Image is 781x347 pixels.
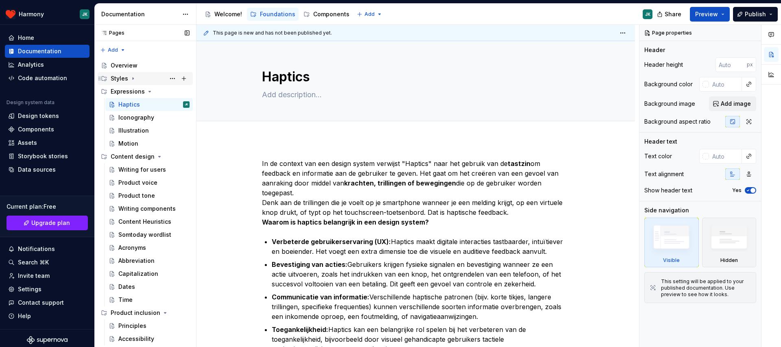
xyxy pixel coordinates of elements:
[5,123,89,136] a: Components
[98,85,193,98] div: Expressions
[5,163,89,176] a: Data sources
[663,257,680,264] div: Visible
[644,46,665,54] div: Header
[665,10,681,18] span: Share
[7,203,88,211] div: Current plan : Free
[262,218,429,226] strong: Waarom is haptics belangrijk in een design system?
[272,325,328,334] strong: Toegankelijkheid:
[645,11,650,17] div: JK
[644,137,677,146] div: Header text
[272,293,369,301] strong: Communicatie van informatie:
[105,254,193,267] a: Abbreviation
[214,10,242,18] div: Welcome!
[644,170,684,178] div: Text alignment
[300,8,353,21] a: Components
[18,312,31,320] div: Help
[661,278,751,298] div: This setting will be applied to your published documentation. Use preview to see how it looks.
[213,30,332,36] span: This page is new and has not been published yet.
[118,166,166,174] div: Writing for users
[5,283,89,296] a: Settings
[5,256,89,269] button: Search ⌘K
[111,61,137,70] div: Overview
[118,192,155,200] div: Product tone
[105,124,193,137] a: Illustration
[720,257,738,264] div: Hidden
[5,72,89,85] a: Code automation
[98,59,193,72] a: Overview
[98,72,193,85] div: Styles
[27,336,68,344] svg: Supernova Logo
[118,179,157,187] div: Product voice
[354,9,385,20] button: Add
[118,231,171,239] div: Somtoday wordlist
[118,218,171,226] div: Content Heuristics
[6,9,15,19] img: 41dd58b4-cf0d-4748-b605-c484c7e167c9.png
[98,44,128,56] button: Add
[118,100,140,109] div: Haptics
[745,10,766,18] span: Publish
[201,8,245,21] a: Welcome!
[644,218,699,267] div: Visible
[644,206,689,214] div: Side navigation
[272,237,569,256] p: Haptics maakt digitale interacties tastbaarder, intuïtiever en boeiender. Het voegt een extra dim...
[262,159,569,227] p: In de context van een design system verwijst "Haptics" naar het gebruik van de om feedback en inf...
[18,61,44,69] div: Analytics
[644,80,693,88] div: Background color
[5,242,89,255] button: Notifications
[709,149,742,164] input: Auto
[653,7,687,22] button: Share
[18,125,54,133] div: Components
[105,98,193,111] a: HapticsJK
[5,58,89,71] a: Analytics
[18,245,55,253] div: Notifications
[732,187,742,194] label: Yes
[98,306,193,319] div: Product inclusion
[747,61,753,68] p: px
[98,30,124,36] div: Pages
[118,283,135,291] div: Dates
[644,118,711,126] div: Background aspect ratio
[118,322,146,330] div: Principles
[98,59,193,345] div: Page tree
[118,244,146,252] div: Acronyms
[18,285,41,293] div: Settings
[716,57,747,72] input: Auto
[201,6,353,22] div: Page tree
[105,280,193,293] a: Dates
[247,8,299,21] a: Foundations
[118,140,138,148] div: Motion
[105,215,193,228] a: Content Heuristics
[31,219,70,227] span: Upgrade plan
[105,202,193,215] a: Writing components
[185,100,188,109] div: JK
[364,11,375,17] span: Add
[18,299,64,307] div: Contact support
[695,10,718,18] span: Preview
[644,61,683,69] div: Header height
[5,150,89,163] a: Storybook stories
[105,241,193,254] a: Acronyms
[5,269,89,282] a: Invite team
[709,77,742,92] input: Auto
[118,113,154,122] div: Iconography
[5,310,89,323] button: Help
[313,10,349,18] div: Components
[733,7,778,22] button: Publish
[111,87,145,96] div: Expressions
[272,260,347,268] strong: Bevestiging van acties:
[111,309,160,317] div: Product inclusion
[272,238,391,246] strong: Verbeterde gebruikerservaring (UX):
[5,136,89,149] a: Assets
[118,296,133,304] div: Time
[709,96,756,111] button: Add image
[118,205,176,213] div: Writing components
[18,152,68,160] div: Storybook stories
[5,296,89,309] button: Contact support
[105,319,193,332] a: Principles
[118,270,158,278] div: Capitalization
[5,31,89,44] a: Home
[18,166,56,174] div: Data sources
[260,67,568,87] textarea: Haptics
[118,127,149,135] div: Illustration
